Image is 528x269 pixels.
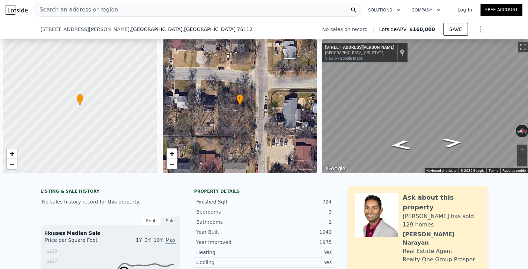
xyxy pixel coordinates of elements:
[7,148,17,159] a: Zoom in
[434,135,471,150] path: Go North, Weiler Blvd
[34,6,118,14] span: Search an address or region
[264,229,332,236] div: 1949
[76,94,83,106] div: •
[362,4,406,16] button: Solutions
[409,26,435,32] span: $160,000
[167,148,177,159] a: Zoom in
[76,95,83,101] span: •
[264,218,332,225] div: 1
[196,259,264,266] div: Cooling
[46,249,57,254] tspan: $213
[322,26,373,33] div: No sales on record
[489,169,498,172] a: Terms (opens in new tab)
[461,169,484,172] span: © 2025 Google
[325,51,394,55] div: [GEOGRAPHIC_DATA], [US_STATE]
[169,160,174,168] span: −
[236,94,243,106] div: •
[196,208,264,215] div: Bedrooms
[406,4,446,16] button: Company
[426,168,456,173] button: Keyboard shortcuts
[6,5,28,15] img: Lotside
[449,6,481,13] a: Log In
[325,45,394,51] div: [STREET_ADDRESS][PERSON_NAME]
[403,212,481,229] div: [PERSON_NAME] has sold 129 homes
[41,195,180,208] div: No sales history record for this property.
[481,4,522,16] a: Free Account
[166,237,176,244] span: Max
[196,249,264,256] div: Heating
[516,125,520,137] button: Rotate counterclockwise
[264,239,332,246] div: 1975
[264,208,332,215] div: 3
[45,237,110,248] div: Price per Square Foot
[517,155,527,166] button: Zoom out
[196,218,264,225] div: Bathrooms
[7,159,17,169] a: Zoom out
[379,26,409,33] span: Lotside ARV
[400,49,405,56] a: Show location on map
[136,237,142,243] span: 1Y
[141,216,161,225] div: Rent
[194,189,334,194] div: Property details
[236,95,243,101] span: •
[130,26,252,33] span: , [GEOGRAPHIC_DATA]
[403,193,481,212] div: Ask about this property
[196,229,264,236] div: Year Built
[264,198,332,205] div: 724
[325,56,363,61] a: View on Google Maps
[41,189,180,195] div: LISTING & SALE HISTORY
[403,247,453,255] div: Real Estate Agent
[154,237,163,243] span: 10Y
[183,26,253,32] span: , [GEOGRAPHIC_DATA] 76112
[46,259,57,264] tspan: $197
[474,22,487,36] button: Show Options
[169,149,174,158] span: +
[196,239,264,246] div: Year Improved
[196,198,264,205] div: Finished Sqft
[264,249,332,256] div: Yes
[403,255,475,264] div: Realty One Group Prosper
[145,237,151,243] span: 3Y
[10,160,14,168] span: −
[167,159,177,169] a: Zoom out
[45,230,176,237] div: Houses Median Sale
[41,26,130,33] span: [STREET_ADDRESS][PERSON_NAME]
[443,23,468,36] button: SAVE
[161,216,180,225] div: Sale
[324,164,347,173] a: Open this area in Google Maps (opens a new window)
[324,164,347,173] img: Google
[10,149,14,158] span: +
[403,230,481,247] div: [PERSON_NAME] Narayan
[382,138,419,152] path: Go South, Weiler Blvd
[264,259,332,266] div: Yes
[517,145,527,155] button: Zoom in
